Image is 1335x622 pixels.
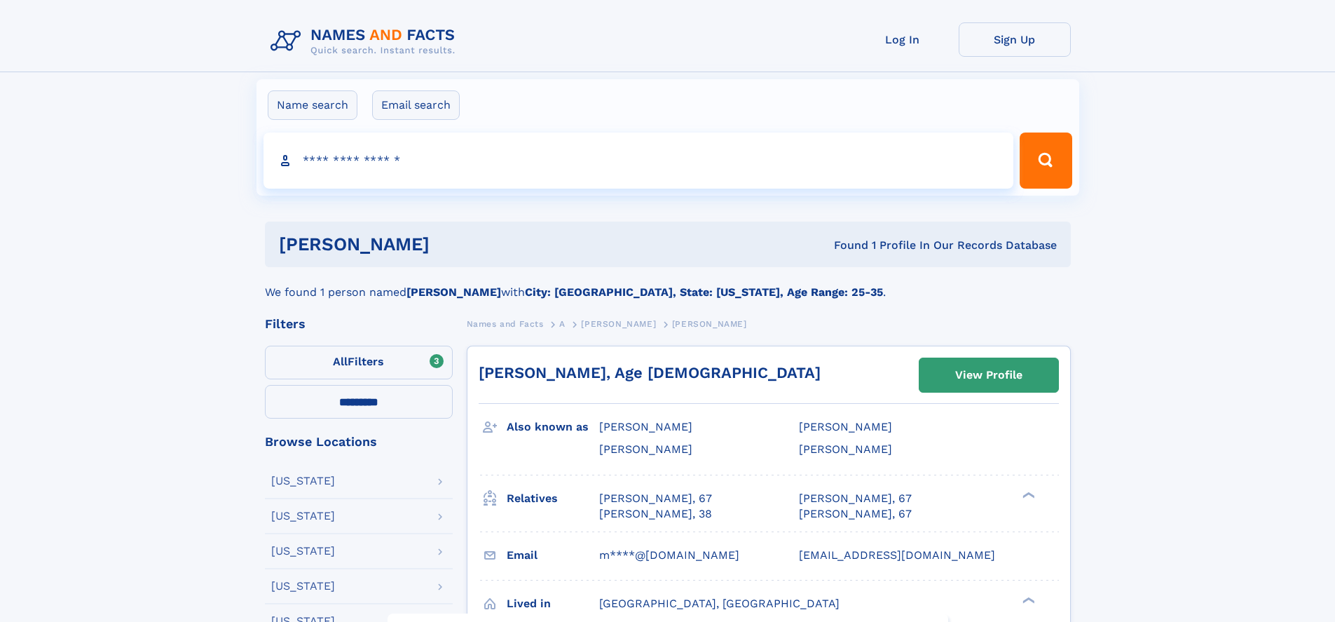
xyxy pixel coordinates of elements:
a: [PERSON_NAME] [581,315,656,332]
span: [GEOGRAPHIC_DATA], [GEOGRAPHIC_DATA] [599,597,840,610]
div: [US_STATE] [271,511,335,522]
span: [PERSON_NAME] [599,420,692,433]
a: [PERSON_NAME], 67 [799,506,912,522]
h3: Email [507,543,599,567]
div: [US_STATE] [271,581,335,592]
h3: Also known as [507,415,599,439]
span: [PERSON_NAME] [799,442,892,456]
a: [PERSON_NAME], 38 [599,506,712,522]
div: ❯ [1019,490,1036,499]
div: View Profile [955,359,1022,391]
a: View Profile [919,358,1058,392]
div: [US_STATE] [271,475,335,487]
div: Filters [265,318,453,330]
span: [PERSON_NAME] [599,442,692,456]
h3: Relatives [507,487,599,511]
h3: Lived in [507,592,599,616]
span: All [333,355,348,368]
img: Logo Names and Facts [265,22,467,60]
span: [PERSON_NAME] [672,319,747,329]
div: [US_STATE] [271,546,335,557]
span: A [559,319,566,329]
button: Search Button [1020,133,1072,189]
span: [EMAIL_ADDRESS][DOMAIN_NAME] [799,548,995,562]
label: Email search [372,90,460,120]
a: Sign Up [959,22,1071,57]
a: [PERSON_NAME], Age [DEMOGRAPHIC_DATA] [479,364,821,381]
div: Browse Locations [265,435,453,448]
div: ❯ [1019,595,1036,604]
a: [PERSON_NAME], 67 [799,491,912,506]
span: [PERSON_NAME] [581,319,656,329]
div: We found 1 person named with . [265,267,1071,301]
b: City: [GEOGRAPHIC_DATA], State: [US_STATE], Age Range: 25-35 [525,285,883,299]
a: Log In [847,22,959,57]
label: Name search [268,90,357,120]
label: Filters [265,346,453,379]
a: Names and Facts [467,315,544,332]
span: [PERSON_NAME] [799,420,892,433]
a: A [559,315,566,332]
div: Found 1 Profile In Our Records Database [631,238,1057,253]
h1: [PERSON_NAME] [279,236,632,253]
b: [PERSON_NAME] [406,285,501,299]
a: [PERSON_NAME], 67 [599,491,712,506]
input: search input [263,133,1014,189]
